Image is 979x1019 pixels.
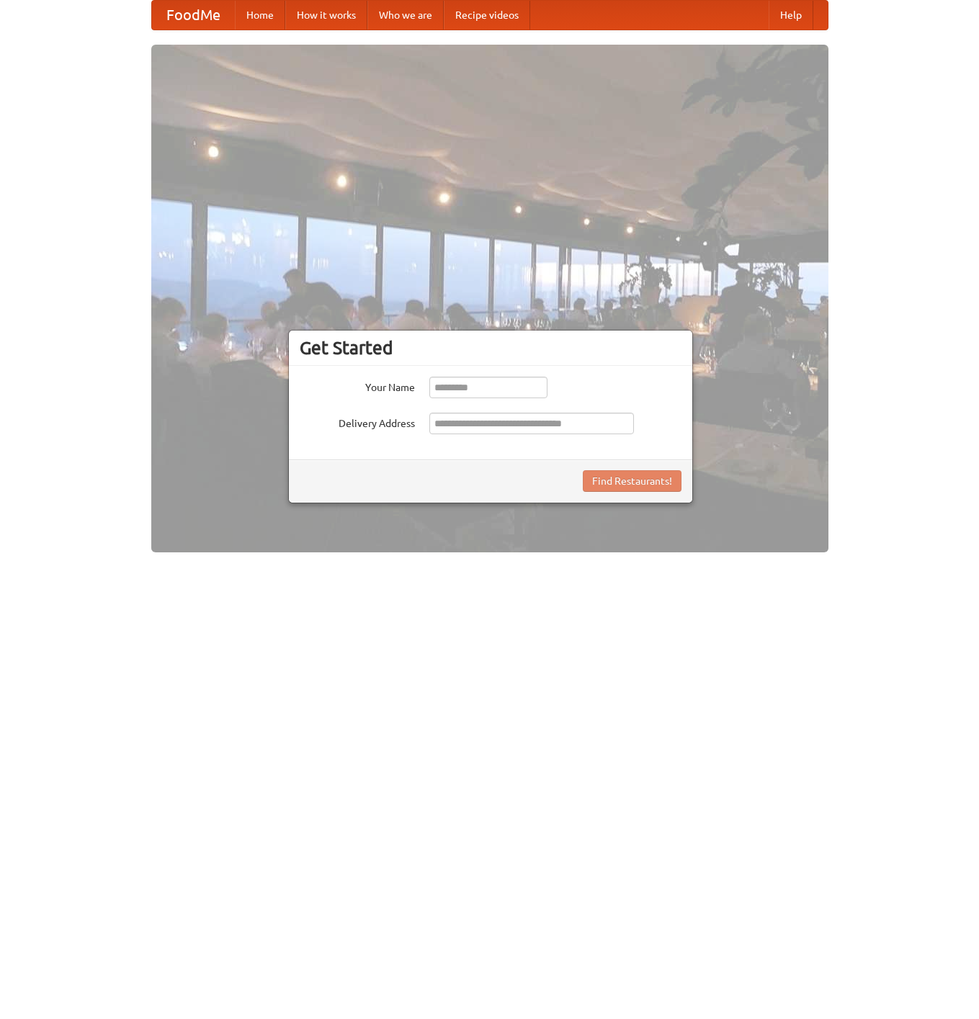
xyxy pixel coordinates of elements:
[152,1,235,30] a: FoodMe
[300,337,681,359] h3: Get Started
[444,1,530,30] a: Recipe videos
[300,377,415,395] label: Your Name
[285,1,367,30] a: How it works
[367,1,444,30] a: Who we are
[583,470,681,492] button: Find Restaurants!
[769,1,813,30] a: Help
[300,413,415,431] label: Delivery Address
[235,1,285,30] a: Home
